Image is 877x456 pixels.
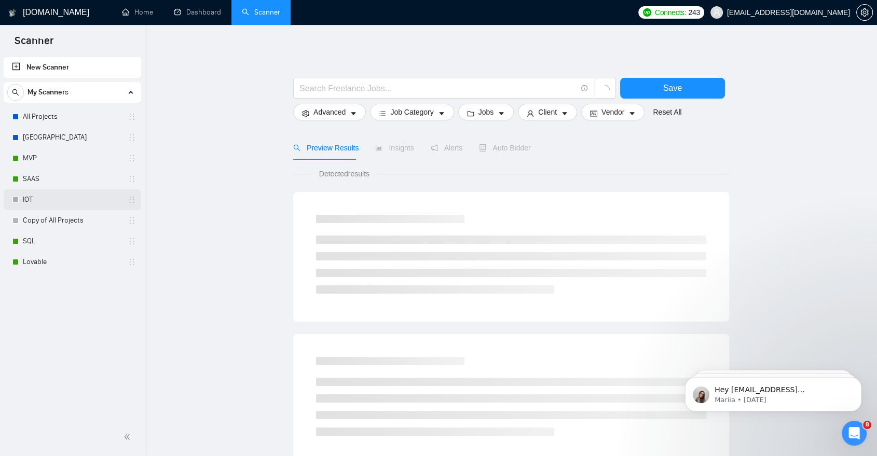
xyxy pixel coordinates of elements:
[601,106,624,118] span: Vendor
[438,109,445,117] span: caret-down
[600,85,610,94] span: loading
[45,30,173,172] span: Hey [EMAIL_ADDRESS][DOMAIN_NAME], Looks like your Upwork agency Liubomyr L ran out of connects. W...
[23,231,121,252] a: SQL
[590,109,597,117] span: idcard
[350,109,357,117] span: caret-down
[23,252,121,272] a: Lovable
[28,82,68,103] span: My Scanners
[458,104,514,120] button: folderJobscaret-down
[45,40,179,49] p: Message from Mariia, sent 5d ago
[713,9,720,16] span: user
[23,169,121,189] a: SAAS
[128,113,136,121] span: holder
[479,144,530,152] span: Auto Bidder
[669,355,877,428] iframe: Intercom notifications message
[128,154,136,162] span: holder
[23,210,121,231] a: Copy of All Projects
[23,148,121,169] a: MVP
[643,8,651,17] img: upwork-logo.png
[313,106,346,118] span: Advanced
[23,127,121,148] a: [GEOGRAPHIC_DATA]
[431,144,463,152] span: Alerts
[581,85,588,92] span: info-circle
[370,104,454,120] button: barsJob Categorycaret-down
[467,109,474,117] span: folder
[124,432,134,442] span: double-left
[242,8,280,17] a: searchScanner
[128,175,136,183] span: holder
[4,57,141,78] li: New Scanner
[620,78,725,99] button: Save
[128,216,136,225] span: holder
[174,8,221,17] a: dashboardDashboard
[302,109,309,117] span: setting
[7,84,24,101] button: search
[498,109,505,117] span: caret-down
[653,106,681,118] a: Reset All
[518,104,577,120] button: userClientcaret-down
[128,258,136,266] span: holder
[6,33,62,55] span: Scanner
[538,106,557,118] span: Client
[431,144,438,151] span: notification
[856,4,873,21] button: setting
[299,82,577,95] input: Search Freelance Jobs...
[128,196,136,204] span: holder
[863,421,871,429] span: 8
[856,8,873,17] a: setting
[390,106,433,118] span: Job Category
[688,7,700,18] span: 243
[375,144,382,151] span: area-chart
[293,104,366,120] button: settingAdvancedcaret-down
[561,109,568,117] span: caret-down
[293,144,359,152] span: Preview Results
[12,57,133,78] a: New Scanner
[122,8,153,17] a: homeHome
[842,421,867,446] iframe: Intercom live chat
[23,106,121,127] a: All Projects
[581,104,645,120] button: idcardVendorcaret-down
[4,82,141,272] li: My Scanners
[128,133,136,142] span: holder
[478,106,494,118] span: Jobs
[663,81,682,94] span: Save
[23,189,121,210] a: IOT
[479,144,486,151] span: robot
[312,168,377,179] span: Detected results
[655,7,686,18] span: Connects:
[375,144,414,152] span: Insights
[128,237,136,245] span: holder
[8,89,23,96] span: search
[379,109,386,117] span: bars
[628,109,636,117] span: caret-down
[9,5,16,21] img: logo
[293,144,300,151] span: search
[527,109,534,117] span: user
